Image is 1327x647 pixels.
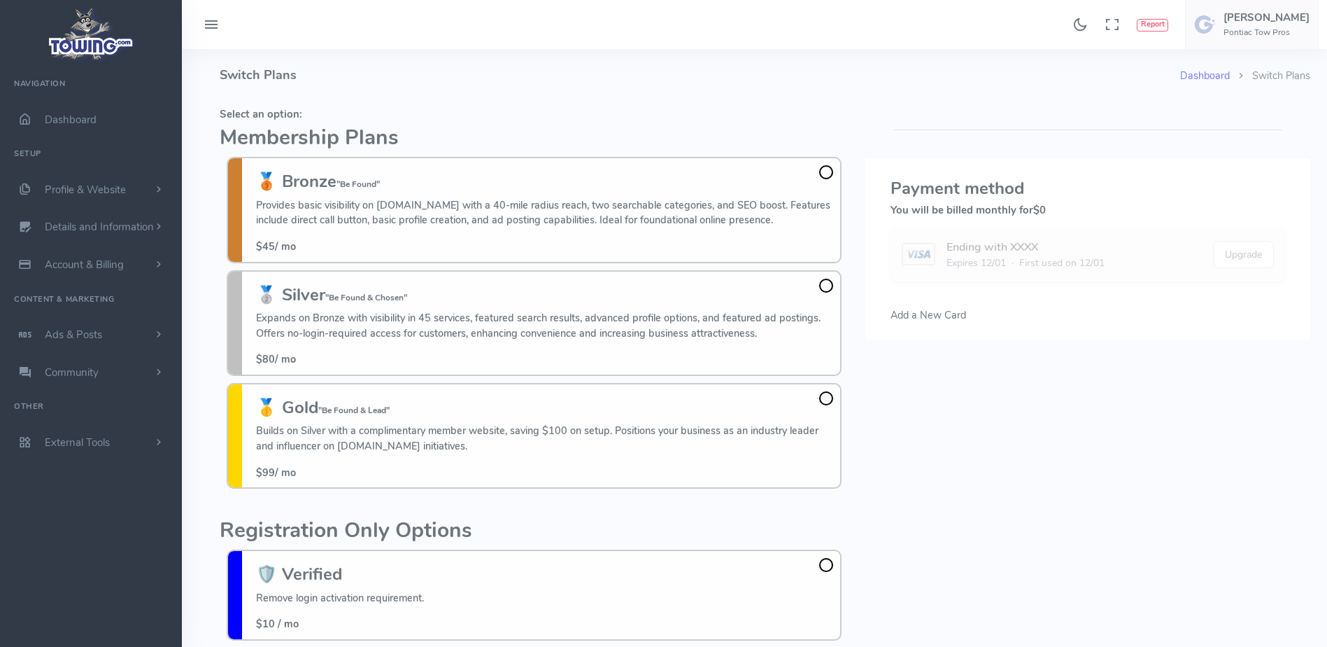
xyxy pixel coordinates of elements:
[256,352,275,366] span: $80
[946,256,1006,270] span: Expires 12/01
[45,436,110,450] span: External Tools
[1223,12,1310,23] h5: [PERSON_NAME]
[256,198,833,228] p: Provides basic visibility on [DOMAIN_NAME] with a 40-mile radius reach, two searchable categories...
[256,172,833,190] h3: 🥉 Bronze
[45,366,99,380] span: Community
[336,179,380,190] small: "Be Found"
[1012,256,1014,270] span: ·
[1019,256,1105,270] span: First used on 12/01
[902,243,935,265] img: card image
[890,308,966,322] span: Add a New Card
[220,520,849,543] h2: Registration Only Options
[256,352,296,366] span: / mo
[946,239,1105,256] div: Ending with XXXX
[325,292,407,303] small: "Be Found & Chosen"
[1223,28,1310,37] h6: Pontiac Tow Pros
[45,113,97,127] span: Dashboard
[256,466,296,480] span: / mo
[45,328,102,342] span: Ads & Posts
[256,466,275,480] span: $99
[220,49,1180,102] h4: Switch Plans
[1194,13,1216,36] img: user-image
[256,424,833,454] p: Builds on Silver with a complimentary member website, saving $100 on setup. Positions your busine...
[256,239,296,253] span: / mo
[1137,19,1168,32] button: Report
[220,109,849,120] h5: Select an option:
[256,565,424,583] h3: 🛡️ Verified
[890,204,1285,216] h5: You will be billed monthly for
[45,183,126,197] span: Profile & Website
[256,311,833,341] p: Expands on Bronze with visibility in 45 services, featured search results, advanced profile optio...
[45,221,154,235] span: Details and Information
[1033,203,1046,217] span: $0
[890,179,1285,197] h3: Payment method
[256,286,833,304] h3: 🥈 Silver
[256,398,833,417] h3: 🥇 Gold
[1213,241,1274,268] button: Upgrade
[220,127,849,150] h2: Membership Plans
[45,258,124,272] span: Account & Billing
[1180,69,1230,83] a: Dashboard
[256,617,299,631] span: $10 / mo
[256,239,275,253] span: $45
[256,591,424,606] p: Remove login activation requirement.
[1230,69,1310,84] li: Switch Plans
[44,4,139,64] img: logo
[318,405,390,416] small: "Be Found & Lead"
